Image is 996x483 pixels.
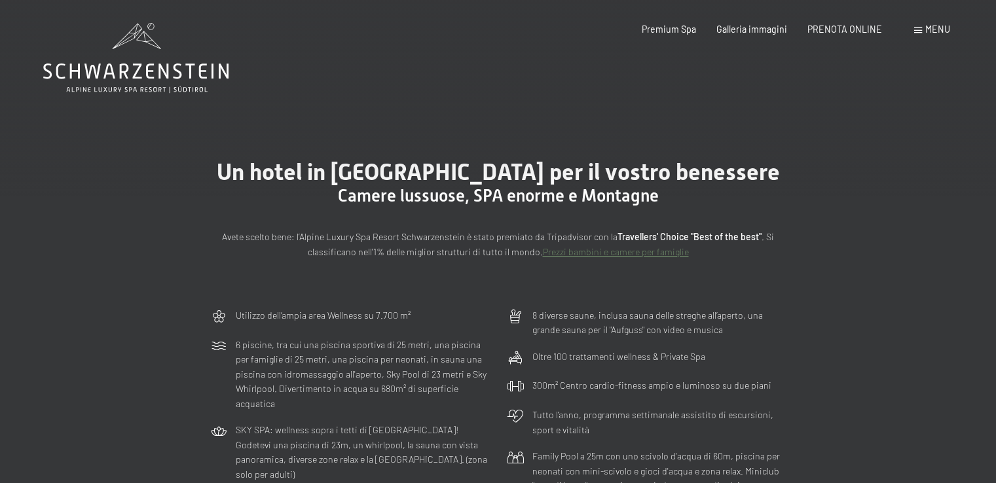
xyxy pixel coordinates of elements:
[618,231,762,242] strong: Travellers' Choice "Best of the best"
[338,186,659,206] span: Camere lussuose, SPA enorme e Montagne
[925,24,950,35] span: Menu
[807,24,882,35] a: PRENOTA ONLINE
[532,308,786,338] p: 8 diverse saune, inclusa sauna delle streghe all’aperto, una grande sauna per il "Aufguss" con vi...
[210,230,786,259] p: Avete scelto bene: l’Alpine Luxury Spa Resort Schwarzenstein è stato premiato da Tripadvisor con ...
[236,338,490,412] p: 6 piscine, tra cui una piscina sportiva di 25 metri, una piscina per famiglie di 25 metri, una pi...
[532,349,705,365] p: Oltre 100 trattamenti wellness & Private Spa
[217,158,780,185] span: Un hotel in [GEOGRAPHIC_DATA] per il vostro benessere
[236,308,411,323] p: Utilizzo dell‘ampia area Wellness su 7.700 m²
[236,423,490,482] p: SKY SPA: wellness sopra i tetti di [GEOGRAPHIC_DATA]! Godetevi una piscina di 23m, un whirlpool, ...
[716,24,787,35] a: Galleria immagini
[543,246,689,257] a: Prezzi bambini e camere per famiglie
[642,24,696,35] a: Premium Spa
[532,408,786,437] p: Tutto l’anno, programma settimanale assistito di escursioni, sport e vitalità
[532,378,771,393] p: 300m² Centro cardio-fitness ampio e luminoso su due piani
